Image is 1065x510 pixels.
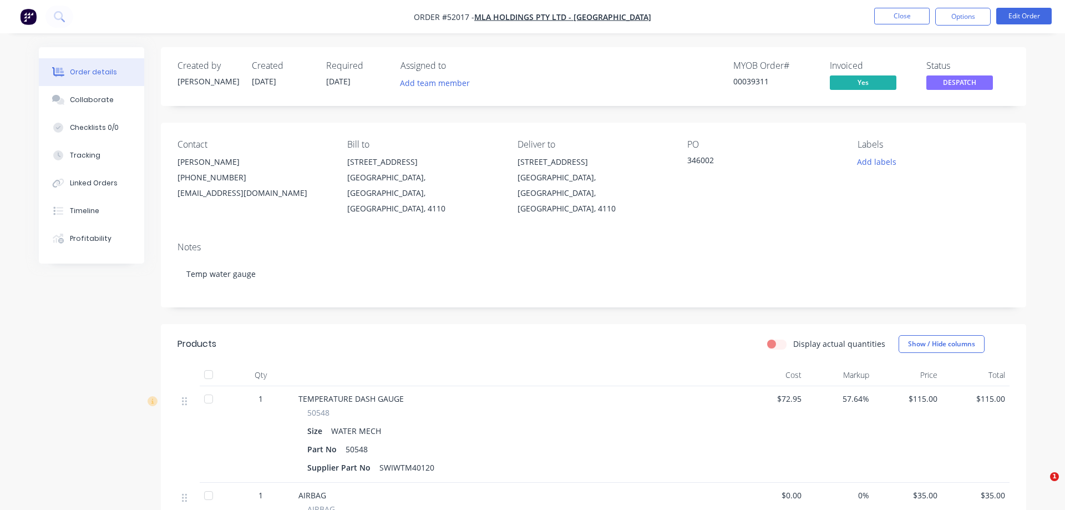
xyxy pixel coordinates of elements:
button: Add team member [394,75,476,90]
span: $35.00 [878,489,937,501]
span: 0% [810,489,870,501]
span: 50548 [307,407,329,418]
div: Temp water gauge [177,257,1010,291]
div: Assigned to [400,60,511,71]
div: WATER MECH [327,423,386,439]
span: $115.00 [878,393,937,405]
span: 1 [258,489,263,501]
div: Bill to [347,139,499,150]
span: [DATE] [326,76,351,87]
div: Part No [307,441,341,457]
button: Edit Order [996,8,1052,24]
div: [STREET_ADDRESS] [347,154,499,170]
button: Tracking [39,142,144,169]
div: [GEOGRAPHIC_DATA], [GEOGRAPHIC_DATA], [GEOGRAPHIC_DATA], 4110 [518,170,670,216]
div: Order details [70,67,117,77]
span: AIRBAG [298,490,326,501]
span: 57.64% [810,393,870,405]
div: Checklists 0/0 [70,123,119,133]
div: [STREET_ADDRESS] [518,154,670,170]
img: Factory [20,8,37,25]
div: Qty [227,364,294,386]
div: Products [177,337,216,351]
div: Markup [806,364,874,386]
div: Profitability [70,234,111,244]
div: 00039311 [733,75,816,87]
button: Profitability [39,225,144,253]
div: Deliver to [518,139,670,150]
button: Collaborate [39,86,144,114]
div: [GEOGRAPHIC_DATA], [GEOGRAPHIC_DATA], [GEOGRAPHIC_DATA], 4110 [347,170,499,216]
div: [STREET_ADDRESS][GEOGRAPHIC_DATA], [GEOGRAPHIC_DATA], [GEOGRAPHIC_DATA], 4110 [347,154,499,216]
div: [PHONE_NUMBER] [177,170,329,185]
label: Display actual quantities [793,338,885,350]
span: 1 [258,393,263,405]
span: Yes [830,75,896,89]
button: Linked Orders [39,169,144,197]
span: $72.95 [742,393,802,405]
div: Created [252,60,313,71]
div: Timeline [70,206,99,216]
div: Linked Orders [70,178,118,188]
div: [PERSON_NAME][PHONE_NUMBER][EMAIL_ADDRESS][DOMAIN_NAME] [177,154,329,201]
div: [STREET_ADDRESS][GEOGRAPHIC_DATA], [GEOGRAPHIC_DATA], [GEOGRAPHIC_DATA], 4110 [518,154,670,216]
div: Supplier Part No [307,459,375,476]
div: Contact [177,139,329,150]
div: Collaborate [70,95,114,105]
span: DESPATCH [926,75,993,89]
div: [PERSON_NAME] [177,75,239,87]
button: Checklists 0/0 [39,114,144,142]
button: Add labels [851,154,902,169]
div: Notes [177,242,1010,253]
div: PO [687,139,839,150]
button: DESPATCH [926,75,993,92]
div: [PERSON_NAME] [177,154,329,170]
div: Required [326,60,387,71]
div: [EMAIL_ADDRESS][DOMAIN_NAME] [177,185,329,201]
div: 346002 [687,154,826,170]
span: [DATE] [252,76,276,87]
button: Add team member [400,75,476,90]
div: Created by [177,60,239,71]
button: Close [874,8,930,24]
button: Options [935,8,991,26]
div: 50548 [341,441,372,457]
a: MLA HOLDINGS PTY LTD - [GEOGRAPHIC_DATA] [474,12,651,22]
button: Timeline [39,197,144,225]
div: Tracking [70,150,100,160]
div: Status [926,60,1010,71]
div: Invoiced [830,60,913,71]
div: Cost [738,364,806,386]
div: Price [874,364,942,386]
span: $35.00 [946,489,1006,501]
span: 1 [1050,472,1059,481]
span: $0.00 [742,489,802,501]
div: Labels [858,139,1010,150]
div: Size [307,423,327,439]
span: TEMPERATURE DASH GAUGE [298,393,404,404]
div: MYOB Order # [733,60,816,71]
div: Total [942,364,1010,386]
span: $115.00 [946,393,1006,405]
button: Show / Hide columns [899,335,985,353]
div: SWIWTM40120 [375,459,439,476]
span: Order #52017 - [414,12,474,22]
button: Order details [39,58,144,86]
iframe: Intercom live chat [1027,472,1054,499]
